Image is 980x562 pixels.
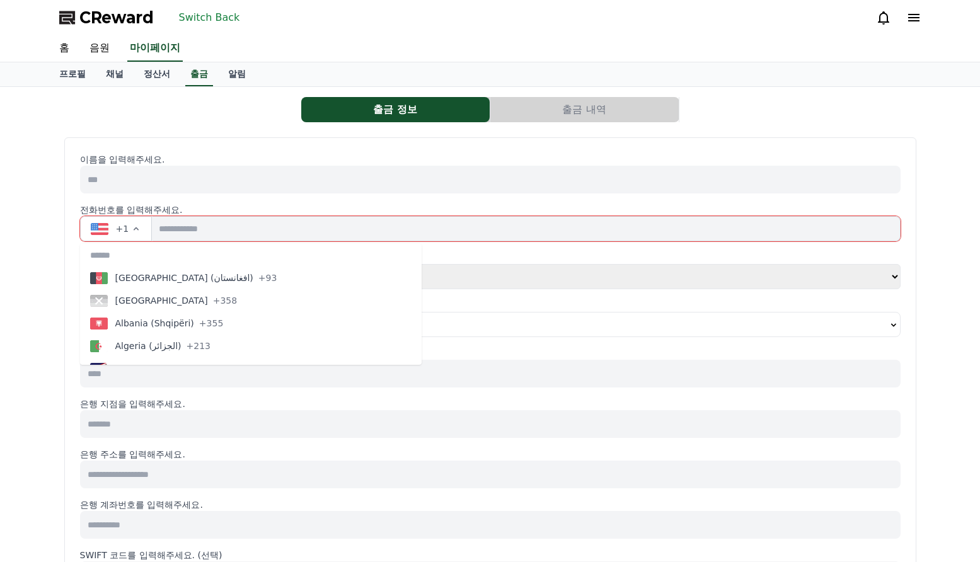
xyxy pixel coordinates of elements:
button: 출금 내역 [490,97,679,122]
button: [GEOGRAPHIC_DATA] (‫افغانستان‬‎) +93 [80,267,422,289]
p: 은행 이름을 입력해주세요. [80,347,901,360]
p: 전화번호를 입력해주세요. [80,204,901,216]
p: 출금 국가를 입력해주세요. [80,299,901,312]
a: 출금 [185,62,213,86]
p: 출금 방법을 선택해주세요. [80,251,901,264]
a: 음원 [79,35,120,62]
p: 은행 지점을 입력해주세요. [80,398,901,410]
span: [US_STATE] [115,362,165,375]
span: Algeria (‫الجزائر‬‎) [115,340,182,352]
a: 프로필 [49,62,96,86]
button: [GEOGRAPHIC_DATA] +358 [80,289,422,312]
button: Switch Back [174,8,245,28]
span: [GEOGRAPHIC_DATA] (‫افغانستان‬‎) [115,272,253,284]
button: Albania (Shqipëri) +355 [80,312,422,335]
button: [US_STATE] +1 [80,357,422,380]
a: 채널 [96,62,134,86]
a: 출금 내역 [490,97,679,122]
span: +213 [187,340,210,352]
p: 이름을 입력해주세요. [80,153,901,166]
a: CReward [59,8,154,28]
span: +355 [199,317,223,330]
a: 홈 [49,35,79,62]
a: 마이페이지 [127,35,183,62]
a: 출금 정보 [301,97,490,122]
span: +1 [116,222,129,235]
span: +1 [170,362,183,375]
span: CReward [79,8,154,28]
a: 정산서 [134,62,180,86]
p: 은행 계좌번호를 입력해주세요. [80,498,901,511]
span: [GEOGRAPHIC_DATA] [115,294,208,307]
span: +358 [213,294,237,307]
span: Albania (Shqipëri) [115,317,194,330]
p: SWIFT 코드를 입력해주세요. (선택) [80,549,901,561]
button: 출금 정보 [301,97,490,122]
button: Algeria (‫الجزائر‬‎) +213 [80,335,422,357]
span: +93 [258,272,277,284]
p: 은행 주소를 입력해주세요. [80,448,901,461]
a: 알림 [218,62,256,86]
